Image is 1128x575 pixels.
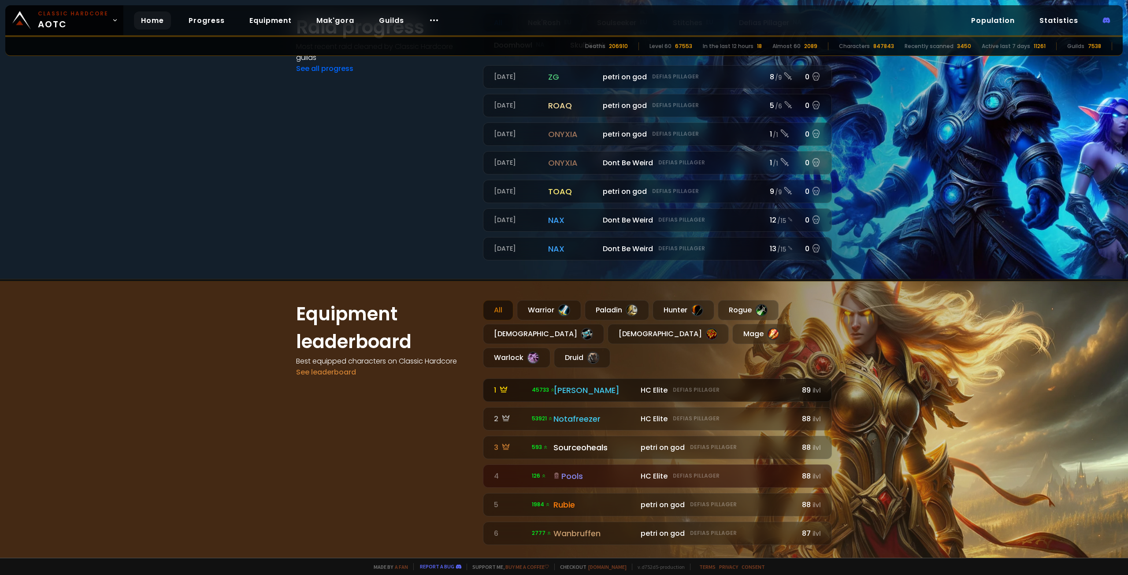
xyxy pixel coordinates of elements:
[608,324,729,344] div: [DEMOGRAPHIC_DATA]
[554,348,610,368] div: Druid
[673,472,720,480] small: Defias Pillager
[532,501,550,508] span: 1984
[690,529,737,537] small: Defias Pillager
[982,42,1030,50] div: Active last 7 days
[296,356,472,367] h4: Best equipped characters on Classic Hardcore
[690,443,737,451] small: Defias Pillager
[483,94,832,117] a: [DATE]roaqpetri on godDefias Pillager5 /60
[673,386,720,394] small: Defias Pillager
[1032,11,1085,30] a: Statistics
[653,300,714,320] div: Hunter
[772,42,801,50] div: Almost 60
[494,413,527,424] div: 2
[553,413,635,425] div: Notafreezer
[609,42,628,50] div: 206910
[641,413,793,424] div: HC Elite
[553,384,635,396] div: [PERSON_NAME]
[420,563,454,570] a: Report a bug
[483,436,832,459] a: 3 593 Sourceoheals petri on godDefias Pillager88ilvl
[494,442,527,453] div: 3
[483,300,513,320] div: All
[395,564,408,570] a: a fan
[873,42,894,50] div: 847843
[703,42,753,50] div: In the last 12 hours
[964,11,1022,30] a: Population
[641,471,793,482] div: HC Elite
[813,472,821,481] small: ilvl
[798,385,821,396] div: 89
[719,564,738,570] a: Privacy
[296,300,472,356] h1: Equipment leaderboard
[813,501,821,509] small: ilvl
[483,407,832,430] a: 2 53921 Notafreezer HC EliteDefias Pillager88ilvl
[5,5,123,35] a: Classic HardcoreAOTC
[483,348,550,368] div: Warlock
[483,180,832,203] a: [DATE]toaqpetri on godDefias Pillager9 /90
[483,237,832,260] a: [DATE]naxDont Be WeirdDefias Pillager13 /150
[532,415,553,423] span: 53921
[483,522,832,545] a: 6 2777 Wanbruffen petri on godDefias Pillager87ilvl
[242,11,299,30] a: Equipment
[134,11,171,30] a: Home
[585,42,605,50] div: Deaths
[553,499,635,511] div: Rubie
[957,42,971,50] div: 3450
[641,499,793,510] div: petri on god
[309,11,361,30] a: Mak'gora
[813,415,821,423] small: ilvl
[296,63,353,74] a: See all progress
[699,564,716,570] a: Terms
[532,443,548,451] span: 593
[585,300,649,320] div: Paladin
[690,501,737,508] small: Defias Pillager
[742,564,765,570] a: Consent
[732,324,790,344] div: Mage
[798,499,821,510] div: 88
[553,441,635,453] div: Sourceoheals
[1088,42,1101,50] div: 7538
[483,208,832,232] a: [DATE]naxDont Be WeirdDefias Pillager12 /150
[905,42,954,50] div: Recently scanned
[554,564,627,570] span: Checkout
[673,415,720,423] small: Defias Pillager
[494,499,527,510] div: 5
[798,471,821,482] div: 88
[757,42,762,50] div: 18
[467,564,549,570] span: Support me,
[483,324,604,344] div: [DEMOGRAPHIC_DATA]
[649,42,672,50] div: Level 60
[813,386,821,395] small: ilvl
[182,11,232,30] a: Progress
[839,42,870,50] div: Characters
[804,42,817,50] div: 2089
[372,11,411,30] a: Guilds
[38,10,108,18] small: Classic Hardcore
[483,493,832,516] a: 5 1984 Rubie petri on godDefias Pillager88ilvl
[38,10,108,31] span: AOTC
[641,442,793,453] div: petri on god
[641,528,793,539] div: petri on god
[641,385,793,396] div: HC Elite
[798,413,821,424] div: 88
[483,464,832,488] a: 4 126 Pools HC EliteDefias Pillager88ilvl
[296,367,356,377] a: See leaderboard
[532,472,546,480] span: 126
[813,530,821,538] small: ilvl
[483,65,832,89] a: [DATE]zgpetri on godDefias Pillager8 /90
[675,42,692,50] div: 67553
[1067,42,1084,50] div: Guilds
[632,564,685,570] span: v. d752d5 - production
[505,564,549,570] a: Buy me a coffee
[718,300,779,320] div: Rogue
[553,527,635,539] div: Wanbruffen
[1034,42,1046,50] div: 11261
[483,151,832,174] a: [DATE]onyxiaDont Be WeirdDefias Pillager1 /10
[494,385,527,396] div: 1
[494,471,527,482] div: 4
[483,378,832,402] a: 1 45733 [PERSON_NAME] HC EliteDefias Pillager89ilvl
[798,528,821,539] div: 87
[798,442,821,453] div: 88
[483,122,832,146] a: [DATE]onyxiapetri on godDefias Pillager1 /10
[494,528,527,539] div: 6
[813,444,821,452] small: ilvl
